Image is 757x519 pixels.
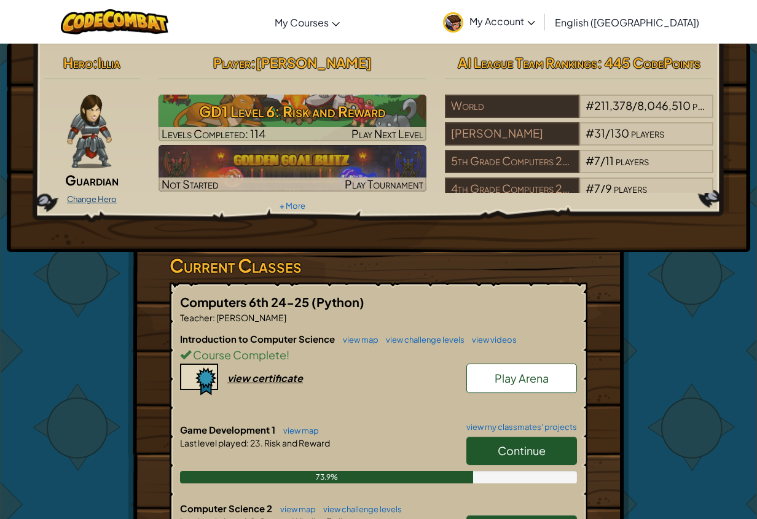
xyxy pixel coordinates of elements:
a: view map [337,335,378,345]
span: Hero [63,54,93,71]
span: [PERSON_NAME] [215,312,286,323]
div: [PERSON_NAME] [445,122,579,146]
span: : 445 CodePoints [597,54,700,71]
span: # [586,126,594,140]
div: view certificate [227,372,303,384]
span: My Courses [275,16,329,29]
img: guardian-pose.png [67,95,112,168]
span: 8,046,510 [637,98,691,112]
a: Not StartedPlay Tournament [159,145,427,192]
span: 7 [594,181,600,195]
span: Levels Completed: 114 [162,127,265,141]
span: 130 [610,126,629,140]
span: Introduction to Computer Science [180,333,337,345]
a: Play Next Level [159,95,427,141]
a: World#211,378/8,046,510players [445,106,713,120]
a: + More [280,201,305,211]
span: Teacher [180,312,213,323]
a: My Account [437,2,541,41]
span: Last level played [180,437,246,448]
a: [PERSON_NAME]#31/130players [445,134,713,148]
img: avatar [443,12,463,33]
div: 5th Grade Computers 23-24 [445,150,579,173]
span: Play Next Level [351,127,423,141]
h3: GD1 Level 6: Risk and Reward [159,98,427,125]
span: Computer Science 2 [180,502,274,514]
span: English ([GEOGRAPHIC_DATA]) [555,16,699,29]
span: : [93,54,98,71]
span: players [614,181,647,195]
a: view map [277,426,319,435]
a: view videos [466,335,517,345]
span: / [632,98,637,112]
a: view certificate [180,372,303,384]
span: Continue [498,443,546,458]
a: view my classmates' projects [460,423,577,431]
span: players [616,154,649,168]
span: (Python) [312,294,364,310]
span: 11 [605,154,614,168]
span: : [213,312,215,323]
a: view challenge levels [317,504,402,514]
a: 4th Grade Computers 2022-23#7/9players [445,189,713,203]
span: Course Complete [191,348,286,362]
a: English ([GEOGRAPHIC_DATA]) [549,6,705,39]
a: My Courses [269,6,346,39]
span: 211,378 [594,98,632,112]
img: GD1 Level 6: Risk and Reward [159,95,427,141]
span: / [605,126,610,140]
span: AI League Team Rankings [458,54,597,71]
span: 7 [594,154,600,168]
div: 73.9% [180,471,473,483]
span: Not Started [162,177,219,191]
span: players [692,98,726,112]
span: / [600,154,605,168]
a: 5th Grade Computers 23-24#7/11players [445,162,713,176]
span: # [586,154,594,168]
span: Guardian [65,171,119,189]
span: Risk and Reward [263,437,330,448]
a: Change Hero [67,194,117,204]
span: : [246,437,249,448]
span: Play Arena [495,371,549,385]
span: ! [286,348,289,362]
div: 4th Grade Computers 2022-23 [445,178,579,201]
span: Game Development 1 [180,424,277,435]
span: # [586,98,594,112]
span: Computers 6th 24-25 [180,294,312,310]
span: : [251,54,256,71]
span: # [586,181,594,195]
img: CodeCombat logo [61,9,168,34]
a: view map [274,504,316,514]
h3: Current Classes [170,252,587,279]
span: / [600,181,605,195]
span: 31 [594,126,605,140]
span: Player [213,54,251,71]
span: My Account [469,15,535,28]
div: World [445,95,579,118]
img: certificate-icon.png [180,364,218,396]
span: Illia [98,54,120,71]
span: [PERSON_NAME] [256,54,372,71]
a: view challenge levels [380,335,465,345]
img: Golden Goal [159,145,427,192]
span: 23. [249,437,263,448]
span: Play Tournament [345,177,423,191]
span: players [631,126,664,140]
span: 9 [605,181,612,195]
